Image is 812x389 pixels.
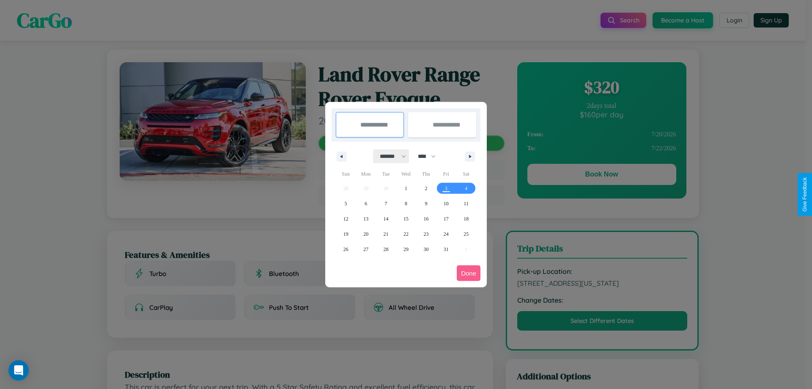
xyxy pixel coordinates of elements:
[336,226,356,242] button: 19
[436,226,456,242] button: 24
[436,196,456,211] button: 10
[336,167,356,181] span: Sun
[8,360,29,381] div: Open Intercom Messenger
[376,167,396,181] span: Tue
[403,226,409,242] span: 22
[444,196,449,211] span: 10
[456,211,476,226] button: 18
[356,226,376,242] button: 20
[416,226,436,242] button: 23
[376,242,396,257] button: 28
[396,226,416,242] button: 22
[336,211,356,226] button: 12
[396,196,416,211] button: 8
[423,226,428,242] span: 23
[416,167,436,181] span: Thu
[436,167,456,181] span: Fri
[416,211,436,226] button: 16
[356,242,376,257] button: 27
[396,211,416,226] button: 15
[356,167,376,181] span: Mon
[444,226,449,242] span: 24
[444,242,449,257] span: 31
[376,211,396,226] button: 14
[425,196,427,211] span: 9
[345,196,347,211] span: 5
[464,226,469,242] span: 25
[465,181,467,196] span: 4
[343,211,348,226] span: 12
[363,226,368,242] span: 20
[445,181,447,196] span: 3
[336,196,356,211] button: 5
[464,196,469,211] span: 11
[456,181,476,196] button: 4
[396,167,416,181] span: Wed
[423,211,428,226] span: 16
[405,196,407,211] span: 8
[436,242,456,257] button: 31
[456,196,476,211] button: 11
[376,226,396,242] button: 21
[444,211,449,226] span: 17
[423,242,428,257] span: 30
[343,226,348,242] span: 19
[403,211,409,226] span: 15
[457,265,480,281] button: Done
[403,242,409,257] span: 29
[396,181,416,196] button: 1
[405,181,407,196] span: 1
[365,196,367,211] span: 6
[356,196,376,211] button: 6
[464,211,469,226] span: 18
[384,242,389,257] span: 28
[336,242,356,257] button: 26
[385,196,387,211] span: 7
[416,196,436,211] button: 9
[376,196,396,211] button: 7
[343,242,348,257] span: 26
[456,167,476,181] span: Sat
[396,242,416,257] button: 29
[436,211,456,226] button: 17
[384,226,389,242] span: 21
[802,177,808,212] div: Give Feedback
[356,211,376,226] button: 13
[436,181,456,196] button: 3
[425,181,427,196] span: 2
[363,242,368,257] span: 27
[416,242,436,257] button: 30
[456,226,476,242] button: 25
[384,211,389,226] span: 14
[416,181,436,196] button: 2
[363,211,368,226] span: 13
